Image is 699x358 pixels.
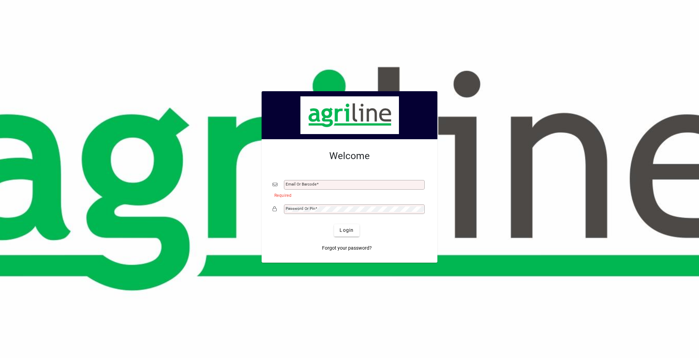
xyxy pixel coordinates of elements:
[322,244,372,252] span: Forgot your password?
[319,242,375,254] a: Forgot your password?
[334,224,359,237] button: Login
[273,150,426,162] h2: Welcome
[340,227,354,234] span: Login
[286,182,317,187] mat-label: Email or Barcode
[274,191,421,199] mat-error: Required
[286,206,315,211] mat-label: Password or Pin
